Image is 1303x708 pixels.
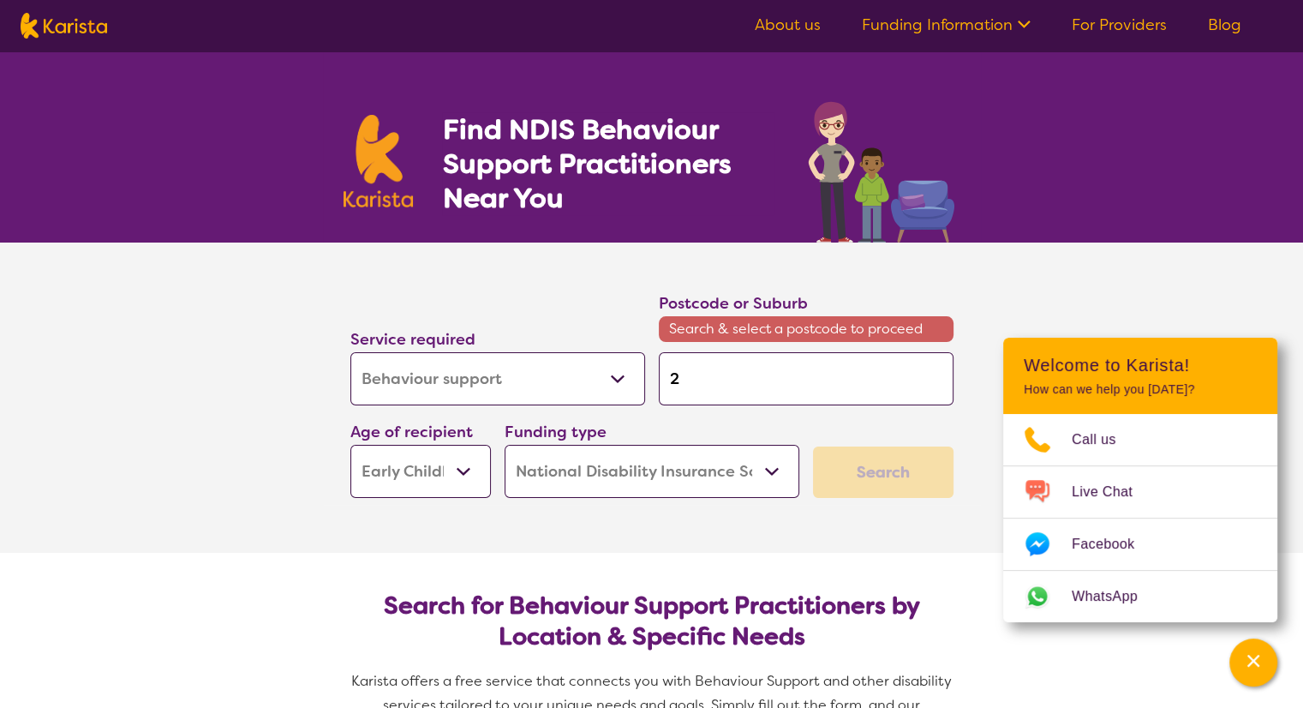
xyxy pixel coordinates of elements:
a: For Providers [1072,15,1167,35]
a: Web link opens in a new tab. [1003,571,1277,622]
a: Funding Information [862,15,1031,35]
img: behaviour-support [804,93,960,243]
input: Type [659,352,953,405]
a: About us [755,15,821,35]
img: Karista logo [344,115,414,207]
div: Channel Menu [1003,338,1277,622]
label: Age of recipient [350,422,473,442]
h2: Search for Behaviour Support Practitioners by Location & Specific Needs [364,591,940,652]
img: Karista logo [21,13,107,39]
h1: Find NDIS Behaviour Support Practitioners Near You [442,112,774,215]
span: Call us [1072,427,1137,453]
span: WhatsApp [1072,584,1158,609]
button: Channel Menu [1229,639,1277,687]
ul: Choose channel [1003,414,1277,622]
p: How can we help you [DATE]? [1024,382,1257,397]
label: Service required [350,329,475,350]
span: Facebook [1072,531,1155,557]
span: Live Chat [1072,479,1153,505]
span: Search & select a postcode to proceed [659,316,953,342]
h2: Welcome to Karista! [1024,355,1257,375]
label: Funding type [505,422,607,442]
a: Blog [1208,15,1241,35]
label: Postcode or Suburb [659,293,808,314]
